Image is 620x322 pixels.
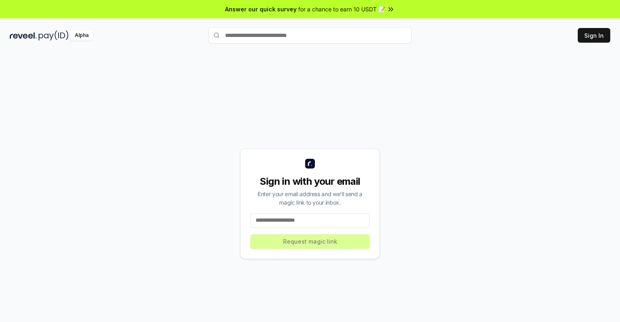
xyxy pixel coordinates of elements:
[298,5,385,13] span: for a chance to earn 10 USDT 📝
[250,190,370,207] div: Enter your email address and we’ll send a magic link to your inbox.
[70,30,93,41] div: Alpha
[225,5,297,13] span: Answer our quick survey
[39,30,69,41] img: pay_id
[250,175,370,188] div: Sign in with your email
[305,159,315,169] img: logo_small
[578,28,610,43] button: Sign In
[10,30,37,41] img: reveel_dark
